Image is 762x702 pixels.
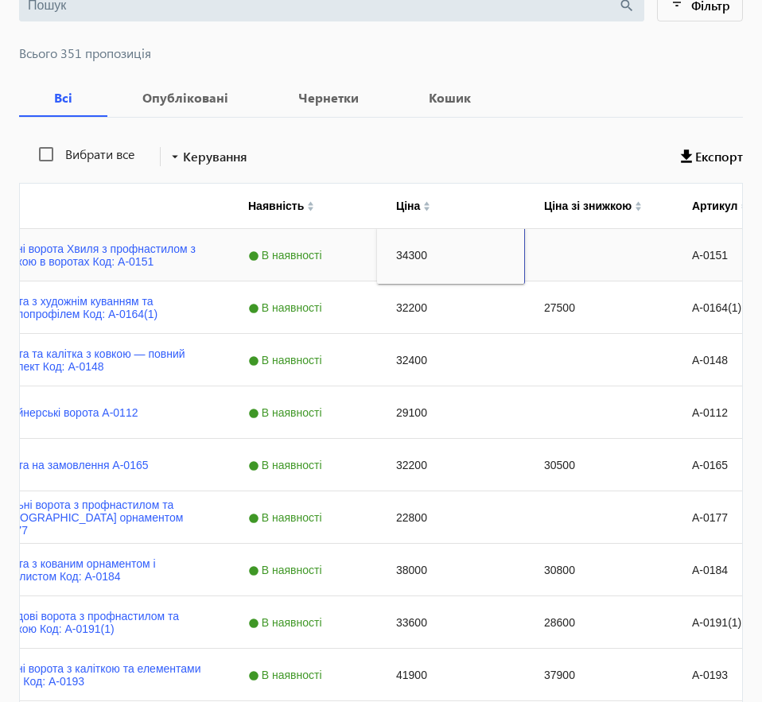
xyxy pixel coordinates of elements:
[635,201,642,206] img: arrow-up.svg
[423,207,430,211] img: arrow-down.svg
[377,439,525,491] div: 32200
[19,47,743,60] span: Всього 351 пропозиція
[248,459,326,471] span: В наявності
[423,201,430,206] img: arrow-up.svg
[383,239,518,271] input: Input Editor
[741,207,748,211] img: arrow-down.svg
[307,207,314,211] img: arrow-down.svg
[248,511,326,524] span: В наявності
[635,207,642,211] img: arrow-down.svg
[377,544,525,595] div: 38000
[544,200,632,212] div: Ціна зі знижкою
[248,669,326,681] span: В наявності
[695,148,743,165] span: Експорт
[741,201,748,206] img: arrow-up.svg
[248,354,326,367] span: В наявності
[525,439,673,491] div: 30500
[248,616,326,629] span: В наявності
[248,301,326,314] span: В наявності
[307,201,314,206] img: arrow-up.svg
[248,249,326,262] span: В наявності
[167,149,183,165] mat-icon: arrow_drop_down
[62,148,134,161] label: Вибрати все
[248,406,326,419] span: В наявності
[525,281,673,333] div: 27500
[248,564,326,576] span: В наявності
[126,91,244,104] b: Опубліковані
[377,386,525,438] div: 29100
[681,142,743,171] button: Експорт
[377,281,525,333] div: 32200
[377,596,525,648] div: 33600
[377,649,525,700] div: 41900
[525,649,673,700] div: 37900
[282,91,375,104] b: Чернетки
[413,91,487,104] b: Кошик
[38,91,88,104] b: Всі
[396,200,420,212] div: Ціна
[248,200,304,212] div: Наявність
[525,596,673,648] div: 28600
[161,142,254,171] button: Керування
[525,544,673,595] div: 30800
[377,491,525,543] div: 22800
[692,200,737,212] div: Артикул
[377,334,525,386] div: 32400
[183,147,247,166] span: Керування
